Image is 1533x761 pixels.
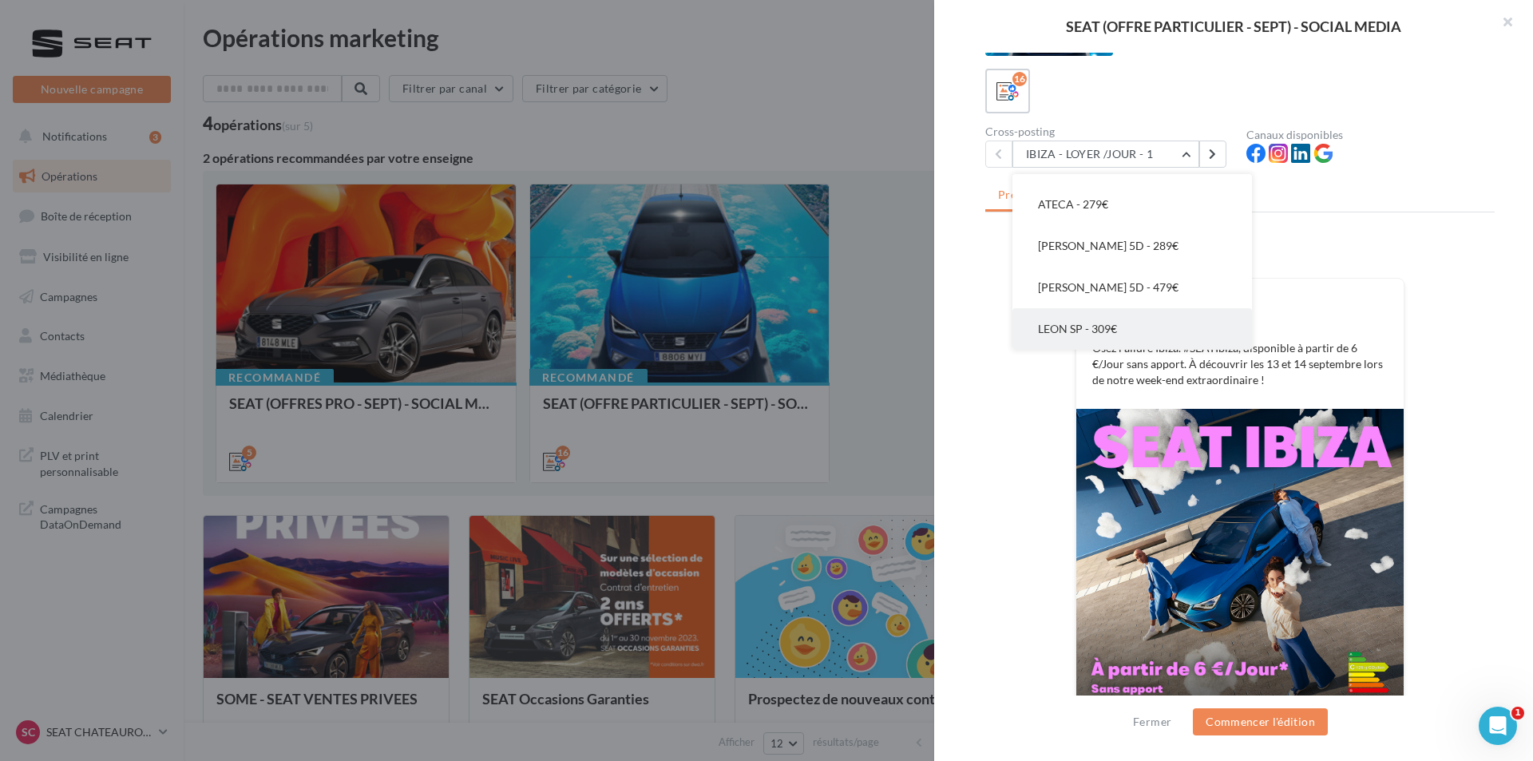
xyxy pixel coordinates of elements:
[1511,707,1524,719] span: 1
[1012,267,1252,308] button: [PERSON_NAME] 5D - 479€
[1092,340,1388,388] p: Osez l’allure Ibiza. #SEATIbiza, disponible à partir de 6 €/Jour sans apport. À découvrir les 13 ...
[960,19,1507,34] div: SEAT (OFFRE PARTICULIER - SEPT) - SOCIAL MEDIA
[1127,712,1178,731] button: Fermer
[985,126,1234,137] div: Cross-posting
[1012,72,1027,86] div: 16
[1038,197,1108,211] span: ATECA - 279€
[1479,707,1517,745] iframe: Intercom live chat
[1012,225,1252,267] button: [PERSON_NAME] 5D - 289€
[1246,129,1495,141] div: Canaux disponibles
[1038,280,1178,294] span: [PERSON_NAME] 5D - 479€
[1012,308,1252,350] button: LEON SP - 309€
[1038,322,1117,335] span: LEON SP - 309€
[1012,141,1199,168] button: IBIZA - LOYER /JOUR - 1
[1193,708,1328,735] button: Commencer l'édition
[1038,239,1178,252] span: [PERSON_NAME] 5D - 289€
[1012,184,1252,225] button: ATECA - 279€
